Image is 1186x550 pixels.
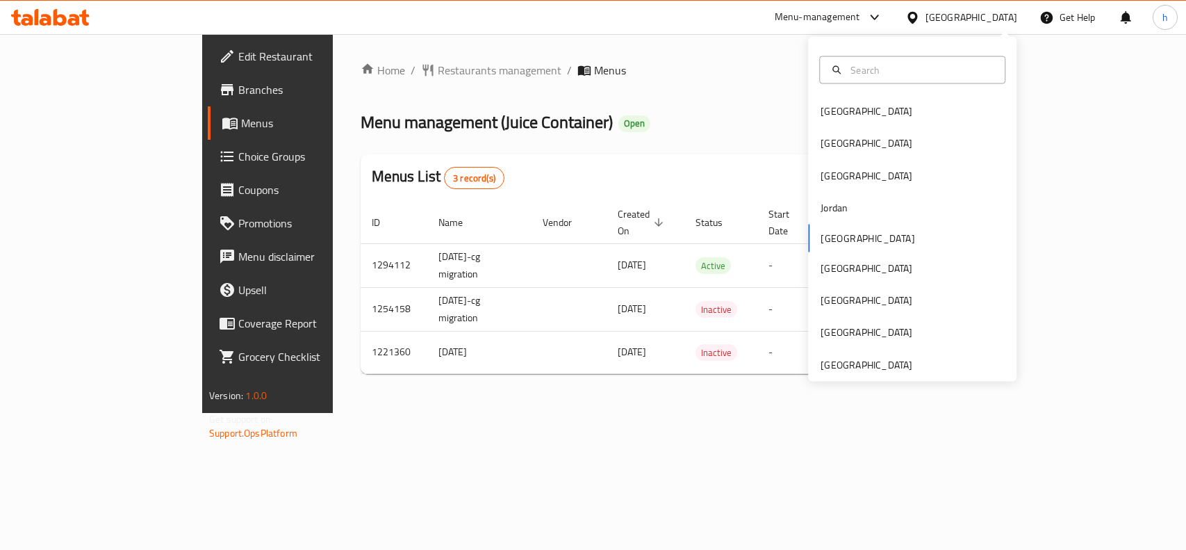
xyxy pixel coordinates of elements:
td: [DATE] [427,331,532,373]
div: [GEOGRAPHIC_DATA] [821,136,912,151]
a: Choice Groups [208,140,400,173]
span: Name [438,214,481,231]
div: Active [695,257,731,274]
div: Open [618,115,650,132]
div: [GEOGRAPHIC_DATA] [925,10,1017,25]
span: 1.0.0 [245,387,267,405]
span: [DATE] [618,343,646,361]
td: - [757,287,824,331]
span: Status [695,214,741,231]
span: Menu management ( Juice Container ) [361,106,613,138]
div: [GEOGRAPHIC_DATA] [821,168,912,183]
span: Upsell [238,282,389,298]
span: Inactive [695,302,737,318]
span: [DATE] [618,256,646,274]
a: Grocery Checklist [208,340,400,373]
td: [DATE]-cg migration [427,287,532,331]
span: Created On [618,206,668,239]
a: Menu disclaimer [208,240,400,273]
td: - [757,331,824,373]
td: [DATE]-cg migration [427,243,532,287]
a: Branches [208,73,400,106]
a: Upsell [208,273,400,307]
a: Restaurants management [421,62,561,79]
div: Jordan [821,200,848,216]
nav: breadcrumb [361,62,956,79]
a: Coupons [208,173,400,207]
li: / [567,62,572,79]
span: Coupons [238,181,389,198]
span: Choice Groups [238,148,389,165]
span: Menu disclaimer [238,248,389,265]
a: Support.OpsPlatform [209,424,297,442]
a: Edit Restaurant [208,40,400,73]
span: Restaurants management [438,62,561,79]
table: enhanced table [361,202,1051,374]
div: [GEOGRAPHIC_DATA] [821,325,912,340]
span: 3 record(s) [445,172,504,185]
span: Edit Restaurant [238,48,389,65]
span: Promotions [238,215,389,232]
span: h [1162,10,1168,25]
td: - [757,243,824,287]
div: [GEOGRAPHIC_DATA] [821,293,912,308]
div: Menu-management [775,9,860,26]
div: Inactive [695,344,737,361]
span: Branches [238,81,389,98]
a: Menus [208,106,400,140]
span: Version: [209,387,243,405]
span: Open [618,118,650,129]
a: Coverage Report [208,307,400,340]
span: Get support on: [209,410,273,428]
h2: Menus List [372,166,504,189]
span: Active [695,258,731,274]
li: / [411,62,415,79]
span: ID [372,214,398,231]
div: [GEOGRAPHIC_DATA] [821,104,912,119]
div: Inactive [695,301,737,318]
span: Inactive [695,345,737,361]
span: [DATE] [618,300,646,318]
span: Menus [594,62,626,79]
span: Vendor [543,214,590,231]
span: Coverage Report [238,315,389,332]
div: [GEOGRAPHIC_DATA] [821,260,912,275]
input: Search [845,62,996,77]
span: Grocery Checklist [238,348,389,365]
span: Start Date [768,206,807,239]
a: Promotions [208,207,400,240]
div: [GEOGRAPHIC_DATA] [821,357,912,372]
span: Menus [241,115,389,131]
